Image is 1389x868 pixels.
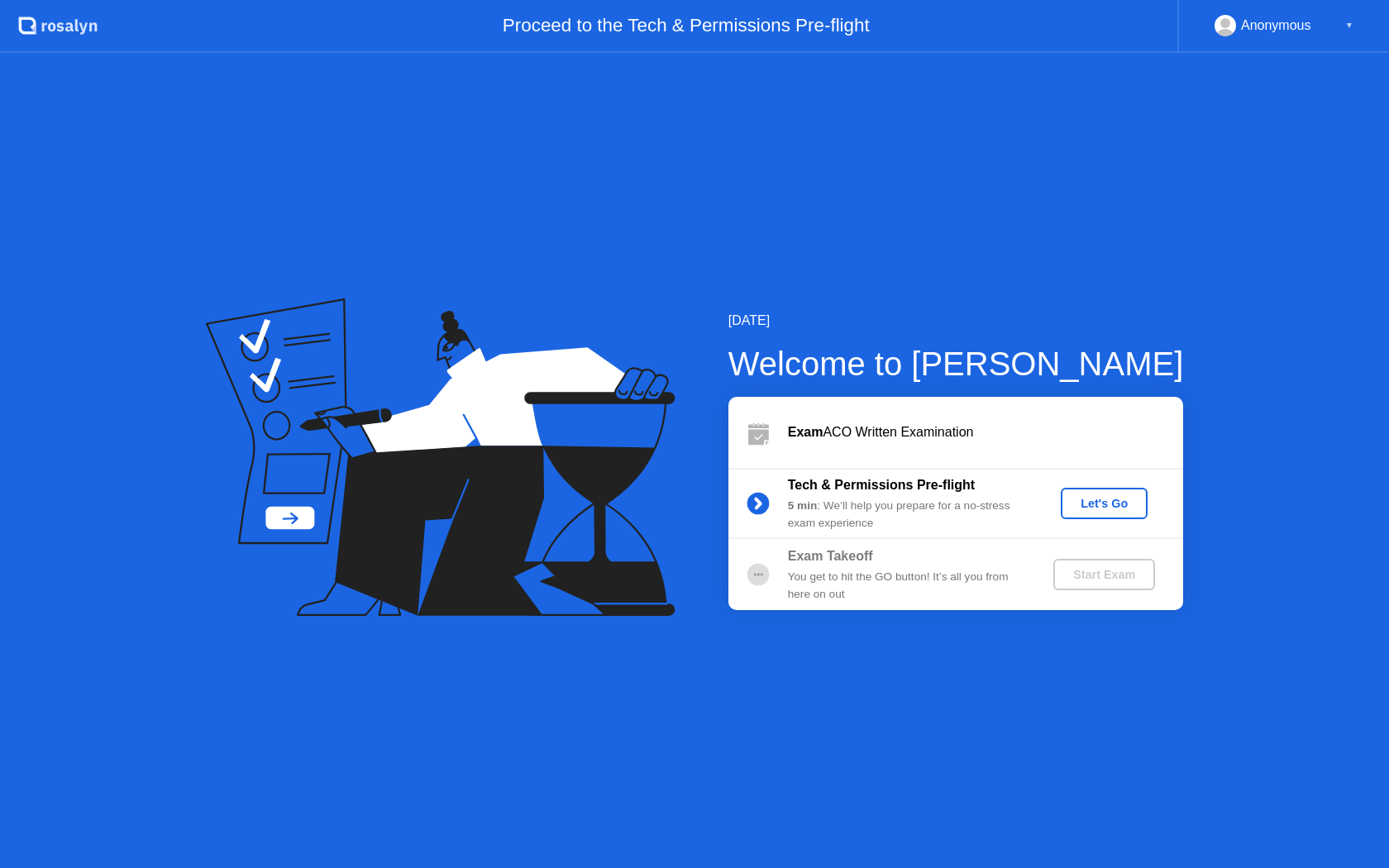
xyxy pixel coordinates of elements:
[728,339,1184,389] div: Welcome to [PERSON_NAME]
[788,498,1026,532] div: : We’ll help you prepare for a no-stress exam experience
[728,311,1184,331] div: [DATE]
[1345,15,1353,36] div: ▼
[788,478,975,492] b: Tech & Permissions Pre-flight
[788,422,1183,442] div: ACO Written Examination
[788,499,818,512] b: 5 min
[1060,568,1148,581] div: Start Exam
[788,569,1026,603] div: You get to hit the GO button! It’s all you from here on out
[1061,488,1148,519] button: Let's Go
[1067,497,1141,510] div: Let's Go
[1241,15,1311,36] div: Anonymous
[788,549,873,563] b: Exam Takeoff
[788,425,823,439] b: Exam
[1053,559,1155,590] button: Start Exam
